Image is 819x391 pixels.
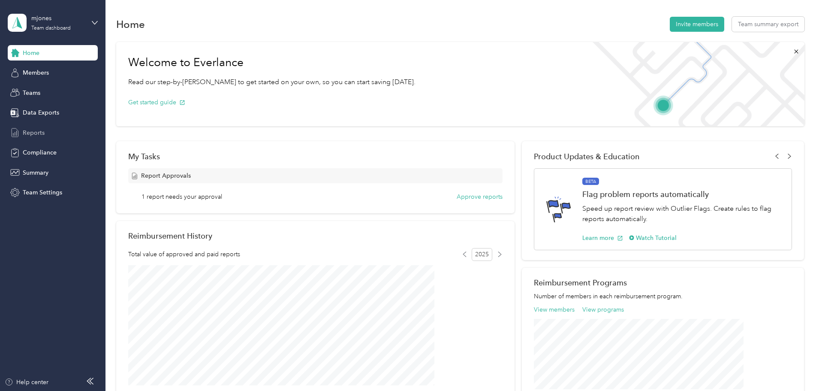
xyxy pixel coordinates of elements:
[629,233,677,242] button: Watch Tutorial
[128,98,185,107] button: Get started guide
[771,343,819,391] iframe: Everlance-gr Chat Button Frame
[128,250,240,259] span: Total value of approved and paid reports
[582,203,783,224] p: Speed up report review with Outlier Flags. Create rules to flag reports automatically.
[23,48,39,58] span: Home
[23,188,62,197] span: Team Settings
[732,17,804,32] button: Team summary export
[128,77,416,88] p: Read our step-by-[PERSON_NAME] to get started on your own, so you can start saving [DATE].
[534,278,792,287] h2: Reimbursement Programs
[582,305,624,314] button: View programs
[128,152,503,161] div: My Tasks
[142,192,222,201] span: 1 report needs your approval
[23,128,45,137] span: Reports
[670,17,724,32] button: Invite members
[534,305,575,314] button: View members
[457,192,503,201] button: Approve reports
[582,190,783,199] h1: Flag problem reports automatically
[534,152,640,161] span: Product Updates & Education
[31,26,71,31] div: Team dashboard
[472,248,492,261] span: 2025
[5,378,48,387] button: Help center
[23,148,57,157] span: Compliance
[23,168,48,177] span: Summary
[31,14,85,23] div: mjones
[128,231,212,240] h2: Reimbursement History
[141,171,191,180] span: Report Approvals
[23,68,49,77] span: Members
[116,20,145,29] h1: Home
[534,292,792,301] p: Number of members in each reimbursement program.
[582,233,623,242] button: Learn more
[582,178,599,185] span: BETA
[584,42,804,126] img: Welcome to everlance
[128,56,416,70] h1: Welcome to Everlance
[23,88,40,97] span: Teams
[23,108,59,117] span: Data Exports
